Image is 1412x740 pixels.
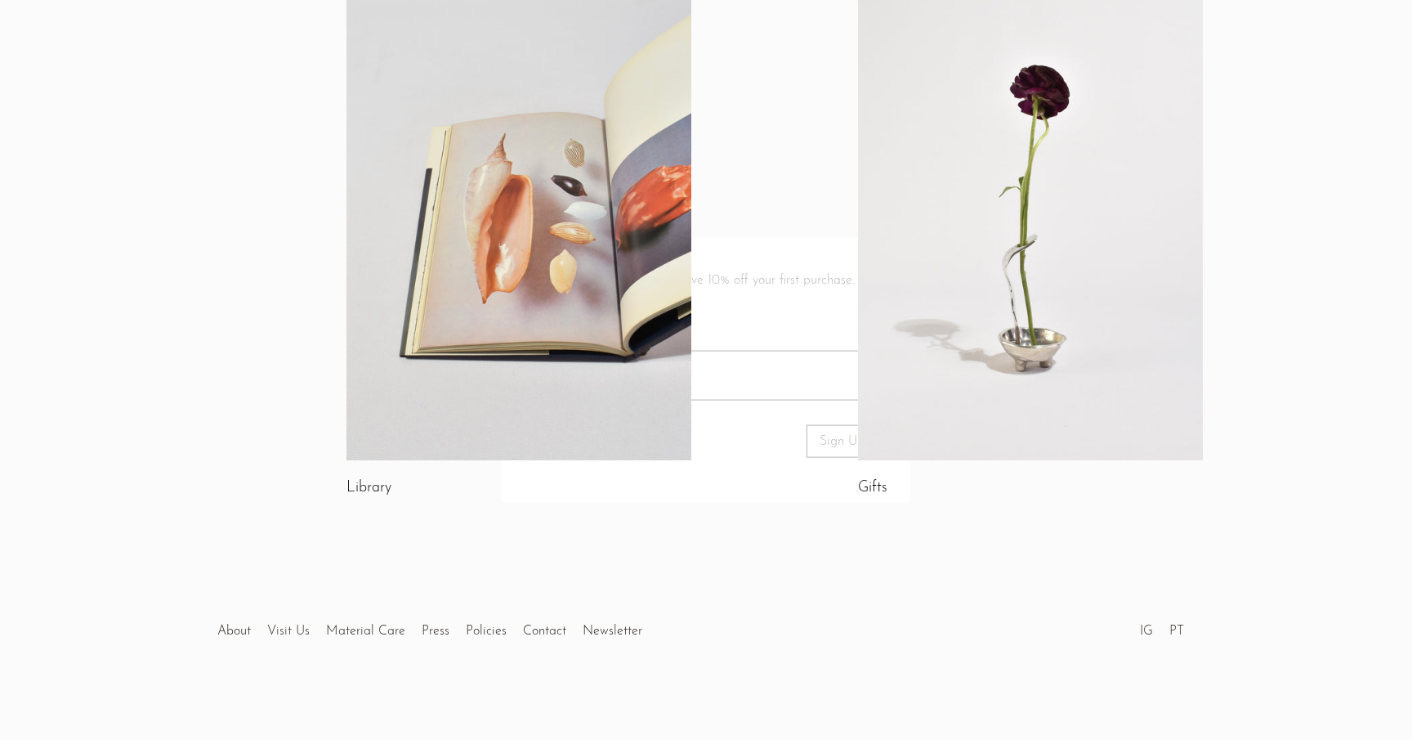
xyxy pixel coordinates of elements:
[523,625,566,638] a: Contact
[326,625,405,638] a: Material Care
[346,481,391,496] a: Library
[1132,612,1192,643] ul: Social Medias
[1169,625,1184,638] a: PT
[422,625,449,638] a: Press
[858,481,887,496] a: Gifts
[1140,625,1153,638] a: IG
[267,625,310,638] a: Visit Us
[209,612,650,643] ul: Quick links
[217,625,251,638] a: About
[466,625,507,638] a: Policies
